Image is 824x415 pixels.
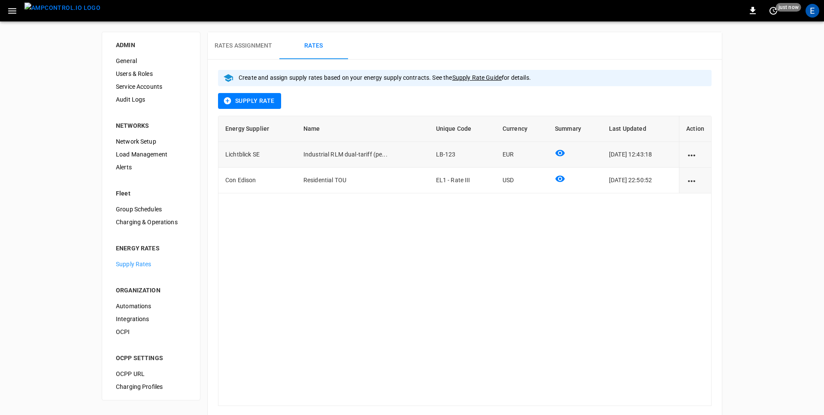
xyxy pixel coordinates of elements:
div: Alerts [109,161,193,174]
td: [DATE] 12:43:18 [602,142,679,168]
th: Unique Code [429,116,496,142]
p: EUR [503,150,541,159]
div: ENERGY RATES [116,244,186,253]
button: Supply Rate [218,93,281,109]
div: NETWORKS [116,121,186,130]
div: OCPP SETTINGS [116,354,186,362]
div: Audit Logs [109,93,193,106]
p: Lichtblick SE [225,150,290,159]
h6: Rates [304,41,323,51]
div: ORGANIZATION [116,286,186,295]
th: Summary [548,116,602,142]
span: just now [776,3,801,12]
div: action cell options [686,150,704,159]
div: Integrations [109,313,193,325]
span: Group Schedules [116,205,186,214]
p: Con Edison [225,176,290,184]
th: Currency [496,116,548,142]
span: OCPP URL [116,370,186,379]
img: ampcontrol.io logo [24,3,100,13]
div: Service Accounts [109,80,193,93]
div: ADMIN [116,41,186,49]
span: Charging Profiles [116,382,186,391]
h6: Rates Assignment [215,41,273,51]
span: Automations [116,302,186,311]
div: Group Schedules [109,203,193,216]
div: Automations [109,300,193,313]
p: Residential TOU [303,176,422,184]
div: Network Setup [109,135,193,148]
span: Alerts [116,163,186,172]
span: Network Setup [116,137,186,146]
div: Charging Profiles [109,380,193,393]
span: Audit Logs [116,95,186,104]
div: Create and assign supply rates based on your energy supply contracts. See the for details. [239,70,531,86]
p: Industrial RLM dual-tariff (peak/off-peak) - 2.5 MW, rural, seasonal [303,150,422,159]
th: Name [297,116,429,142]
span: Supply Rates [116,260,186,269]
div: OCPP URL [109,367,193,380]
button: set refresh interval [766,4,780,18]
div: profile-icon [806,4,819,18]
div: Charging & Operations [109,216,193,229]
p: EL1 - Rate III [436,176,489,184]
th: Action [679,116,711,142]
div: Fleet [116,189,186,198]
div: OCPI [109,325,193,338]
td: [DATE] 22:50:52 [602,168,679,193]
span: Service Accounts [116,82,186,91]
th: Last Updated [602,116,679,142]
th: Energy Supplier [218,116,297,142]
div: Users & Roles [109,67,193,80]
p: USD [503,176,541,184]
span: Integrations [116,315,186,324]
div: action cell options [686,176,704,184]
span: Charging & Operations [116,218,186,227]
span: Load Management [116,150,186,159]
div: Supply Rates [109,258,193,271]
a: Supply Rate Guide [452,74,502,81]
span: Users & Roles [116,69,186,78]
span: General [116,57,186,66]
span: OCPI [116,328,186,337]
div: General [109,54,193,67]
p: LB-123 [436,150,489,159]
div: Load Management [109,148,193,161]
